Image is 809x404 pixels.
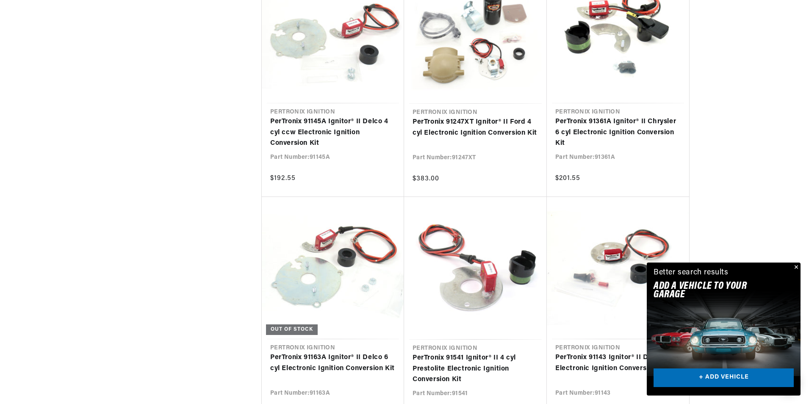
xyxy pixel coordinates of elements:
[555,116,681,149] a: PerTronix 91361A Ignitor® II Chrysler 6 cyl Electronic Ignition Conversion Kit
[654,267,729,279] div: Better search results
[555,352,681,374] a: PerTronix 91143 Ignitor® II Delco 4 cyl Electronic Ignition Conversion Kit
[654,368,794,387] a: + ADD VEHICLE
[413,353,538,385] a: PerTronix 91541 Ignitor® II 4 cyl Prestolite Electronic Ignition Conversion Kit
[790,263,801,273] button: Close
[413,117,538,138] a: PerTronix 91247XT Ignitor® II Ford 4 cyl Electronic Ignition Conversion Kit
[654,282,773,299] h2: Add A VEHICLE to your garage
[270,352,396,374] a: PerTronix 91163A Ignitor® II Delco 6 cyl Electronic Ignition Conversion Kit
[270,116,396,149] a: PerTronix 91145A Ignitor® II Delco 4 cyl ccw Electronic Ignition Conversion Kit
